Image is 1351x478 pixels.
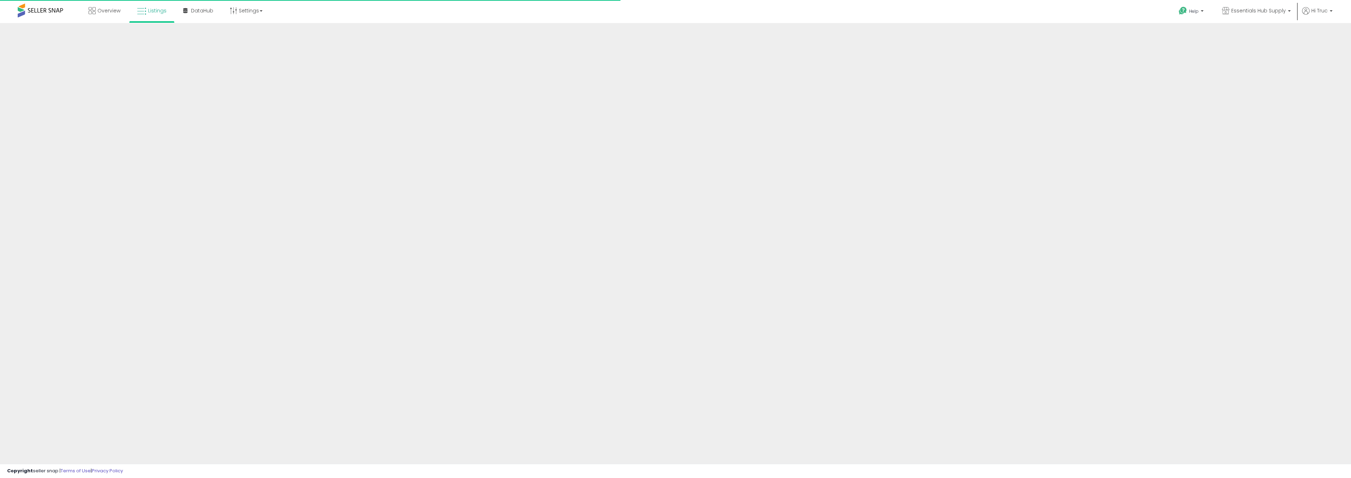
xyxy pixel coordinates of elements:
i: Get Help [1178,6,1187,15]
span: DataHub [191,7,213,14]
a: Help [1173,1,1211,23]
span: Hi Truc [1311,7,1328,14]
span: Listings [148,7,167,14]
a: Hi Truc [1302,7,1333,23]
span: Help [1189,8,1199,14]
span: Essentials Hub Supply [1231,7,1286,14]
span: Overview [97,7,120,14]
